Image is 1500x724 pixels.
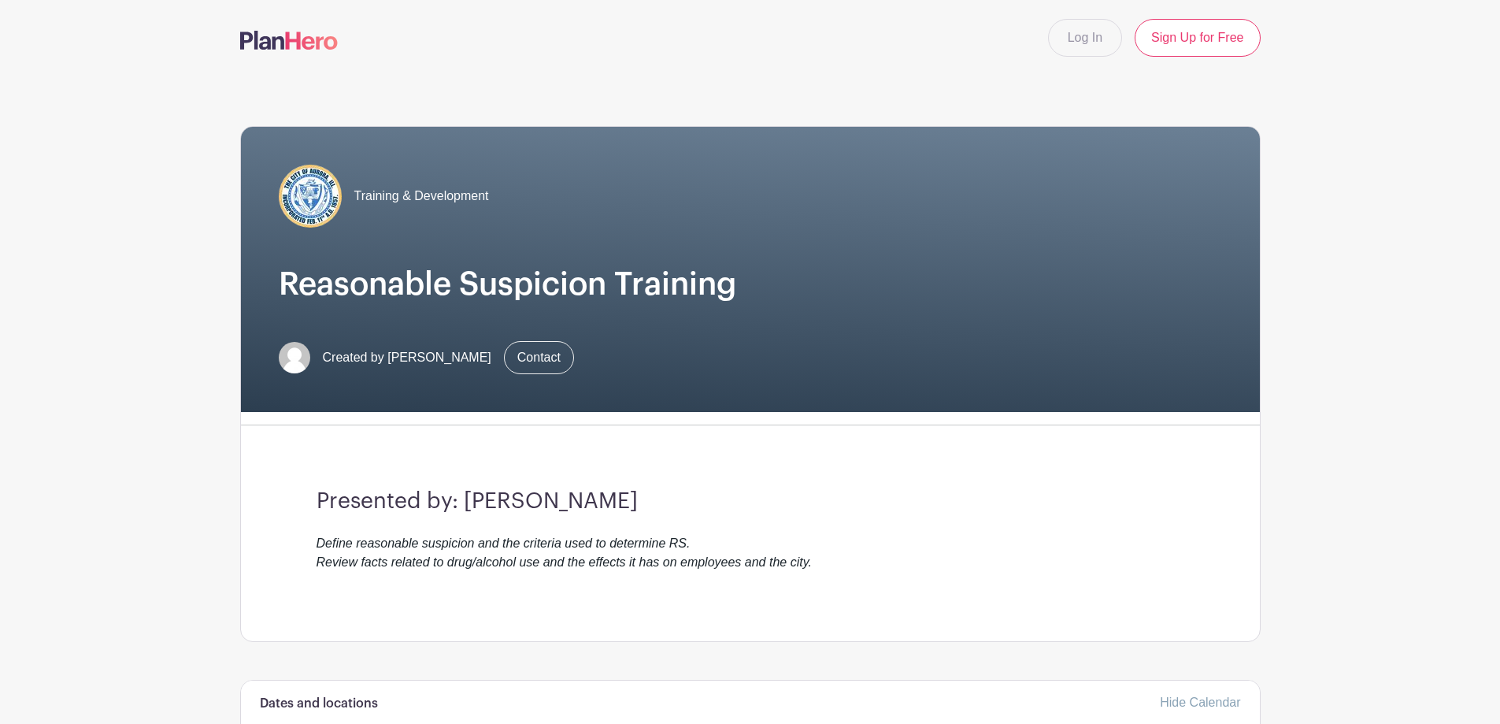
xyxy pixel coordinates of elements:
[1048,19,1122,57] a: Log In
[323,348,491,367] span: Created by [PERSON_NAME]
[354,187,489,206] span: Training & Development
[317,537,812,569] em: Define reasonable suspicion and the criteria used to determine RS. Review facts related to drug/a...
[240,31,338,50] img: logo-507f7623f17ff9eddc593b1ce0a138ce2505c220e1c5a4e2b4648c50719b7d32.svg
[1135,19,1260,57] a: Sign Up for Free
[1160,696,1240,709] a: Hide Calendar
[504,341,574,374] a: Contact
[317,488,1184,515] h3: Presented by: [PERSON_NAME]
[279,165,342,228] img: COA%20logo%20(2).jpg
[260,696,378,711] h6: Dates and locations
[279,265,1222,303] h1: Reasonable Suspicion Training
[279,342,310,373] img: default-ce2991bfa6775e67f084385cd625a349d9dcbb7a52a09fb2fda1e96e2d18dcdb.png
